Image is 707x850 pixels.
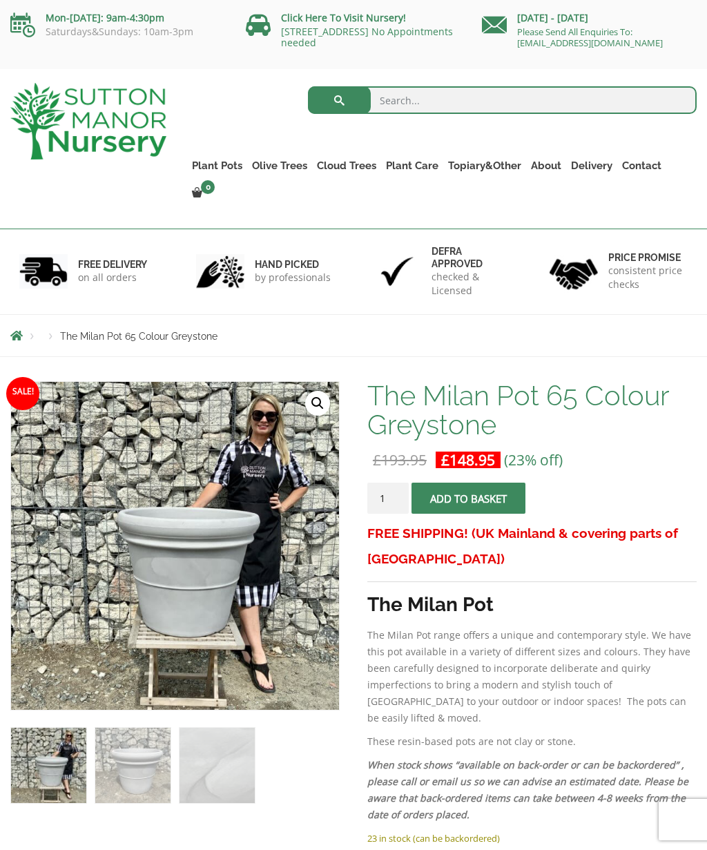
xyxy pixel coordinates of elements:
[367,627,697,726] p: The Milan Pot range offers a unique and contemporary style. We have this pot available in a varie...
[373,450,427,470] bdi: 193.95
[255,258,331,271] h6: hand picked
[482,10,697,26] p: [DATE] - [DATE]
[441,450,449,470] span: £
[187,184,219,203] a: 0
[566,156,617,175] a: Delivery
[517,26,663,49] a: Please Send All Enquiries To: [EMAIL_ADDRESS][DOMAIN_NAME]
[312,156,381,175] a: Cloud Trees
[367,381,697,439] h1: The Milan Pot 65 Colour Greystone
[432,245,511,270] h6: Defra approved
[19,254,68,289] img: 1.jpg
[339,382,667,710] img: The Milan Pot 65 Colour Greystone - IMG 7472 scaled
[10,10,225,26] p: Mon-[DATE]: 9am-4:30pm
[367,830,697,847] p: 23 in stock (can be backordered)
[504,450,563,470] span: (23% off)
[247,156,312,175] a: Olive Trees
[381,156,443,175] a: Plant Care
[617,156,666,175] a: Contact
[308,86,697,114] input: Search...
[10,330,697,341] nav: Breadcrumbs
[60,331,217,342] span: The Milan Pot 65 Colour Greystone
[367,593,494,616] strong: The Milan Pot
[180,728,255,803] img: The Milan Pot 65 Colour Greystone - Image 3
[526,156,566,175] a: About
[608,251,688,264] h6: Price promise
[373,450,381,470] span: £
[608,264,688,291] p: consistent price checks
[411,483,525,514] button: Add to basket
[373,254,421,289] img: 3.jpg
[367,758,688,821] em: When stock shows “available on back-order or can be backordered” , please call or email us so we ...
[305,391,330,416] a: View full-screen image gallery
[10,26,225,37] p: Saturdays&Sundays: 10am-3pm
[255,271,331,284] p: by professionals
[6,377,39,410] span: Sale!
[11,728,86,803] img: The Milan Pot 65 Colour Greystone
[441,450,495,470] bdi: 148.95
[443,156,526,175] a: Topiary&Other
[367,483,409,514] input: Product quantity
[367,733,697,750] p: These resin-based pots are not clay or stone.
[95,728,171,803] img: The Milan Pot 65 Colour Greystone - Image 2
[78,271,147,284] p: on all orders
[201,180,215,194] span: 0
[10,83,166,160] img: logo
[367,521,697,572] h3: FREE SHIPPING! (UK Mainland & covering parts of [GEOGRAPHIC_DATA])
[187,156,247,175] a: Plant Pots
[432,270,511,298] p: checked & Licensed
[281,25,453,49] a: [STREET_ADDRESS] No Appointments needed
[196,254,244,289] img: 2.jpg
[550,250,598,292] img: 4.jpg
[78,258,147,271] h6: FREE DELIVERY
[281,11,406,24] a: Click Here To Visit Nursery!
